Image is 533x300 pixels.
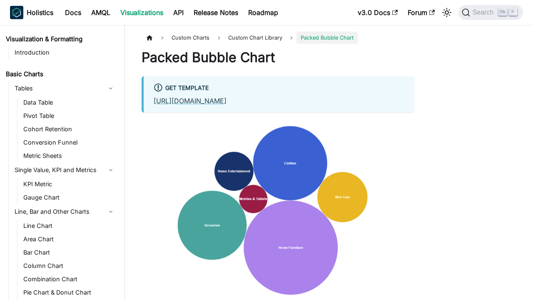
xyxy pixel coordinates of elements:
[228,35,282,41] span: Custom Chart Library
[21,220,117,232] a: Line Chart
[12,205,117,218] a: Line, Bar and Other Charts
[21,192,117,203] a: Gauge Chart
[12,163,117,177] a: Single Value, KPI and Metrics
[154,83,404,94] div: Get Template
[142,49,414,66] h1: Packed Bubble Chart
[167,32,214,44] span: Custom Charts
[189,6,243,19] a: Release Notes
[21,110,117,122] a: Pivot Table
[154,97,227,105] a: [URL][DOMAIN_NAME]
[21,97,117,108] a: Data Table
[21,137,117,148] a: Conversion Funnel
[224,32,286,44] a: Custom Chart Library
[86,6,115,19] a: AMQL
[60,6,86,19] a: Docs
[10,6,53,19] a: HolisticsHolistics
[353,6,403,19] a: v3.0 Docs
[458,5,523,20] button: Search (Ctrl+K)
[142,32,414,44] nav: Breadcrumbs
[168,6,189,19] a: API
[21,260,117,272] a: Column Chart
[142,32,157,44] a: Home page
[27,7,53,17] b: Holistics
[21,247,117,258] a: Bar Chart
[12,82,117,95] a: Tables
[21,287,117,298] a: Pie Chart & Donut Chart
[21,123,117,135] a: Cohort Retention
[403,6,440,19] a: Forum
[296,32,358,44] span: Packed Bubble Chart
[21,233,117,245] a: Area Chart
[21,273,117,285] a: Combination Chart
[509,8,517,16] kbd: K
[10,6,23,19] img: Holistics
[470,9,499,16] span: Search
[3,33,117,45] a: Visualization & Formatting
[115,6,168,19] a: Visualizations
[21,150,117,162] a: Metric Sheets
[12,47,117,58] a: Introduction
[440,6,453,19] button: Switch between dark and light mode (currently light mode)
[243,6,283,19] a: Roadmap
[3,68,117,80] a: Basic Charts
[21,178,117,190] a: KPI Metric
